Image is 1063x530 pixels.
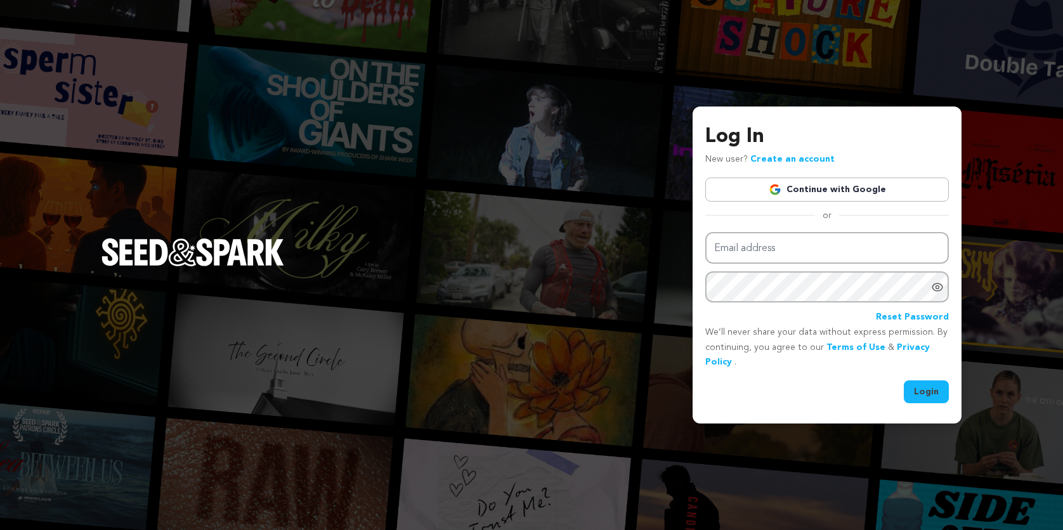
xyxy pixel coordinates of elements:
[705,232,949,264] input: Email address
[705,178,949,202] a: Continue with Google
[705,325,949,370] p: We’ll never share your data without express permission. By continuing, you agree to our & .
[904,380,949,403] button: Login
[769,183,781,196] img: Google logo
[876,310,949,325] a: Reset Password
[101,238,284,292] a: Seed&Spark Homepage
[815,209,839,222] span: or
[750,155,835,164] a: Create an account
[101,238,284,266] img: Seed&Spark Logo
[931,281,944,294] a: Show password as plain text. Warning: this will display your password on the screen.
[705,122,949,152] h3: Log In
[705,152,835,167] p: New user?
[826,343,885,352] a: Terms of Use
